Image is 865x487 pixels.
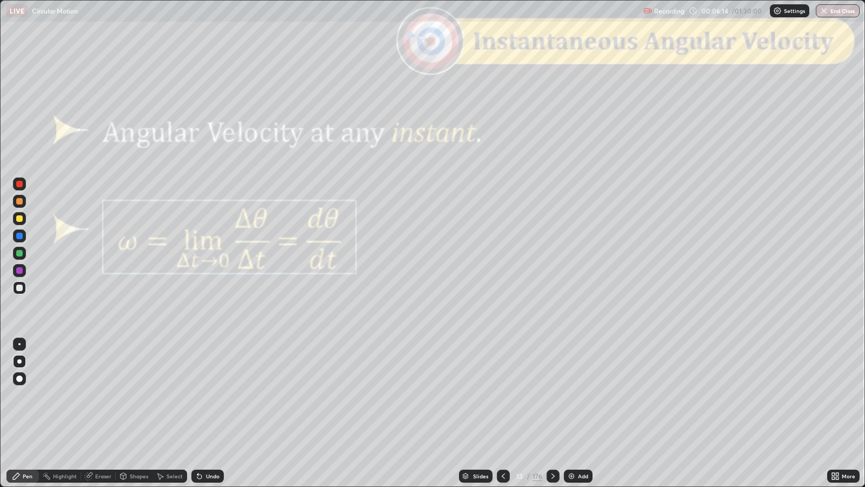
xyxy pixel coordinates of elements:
div: More [842,473,855,479]
div: 13 [514,473,525,479]
img: class-settings-icons [773,6,782,15]
div: Eraser [95,473,111,479]
button: End Class [816,4,860,17]
div: 176 [533,471,542,481]
p: Circular Motion [32,6,78,15]
div: Shapes [130,473,148,479]
div: Undo [206,473,219,479]
div: Slides [473,473,488,479]
div: Pen [23,473,32,479]
div: Select [167,473,183,479]
img: recording.375f2c34.svg [643,6,652,15]
p: Recording [654,7,684,15]
p: LIVE [10,6,24,15]
p: Settings [784,8,805,14]
div: / [527,473,530,479]
div: Highlight [53,473,77,479]
div: Add [578,473,588,479]
img: add-slide-button [567,472,576,481]
img: end-class-cross [820,6,828,15]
